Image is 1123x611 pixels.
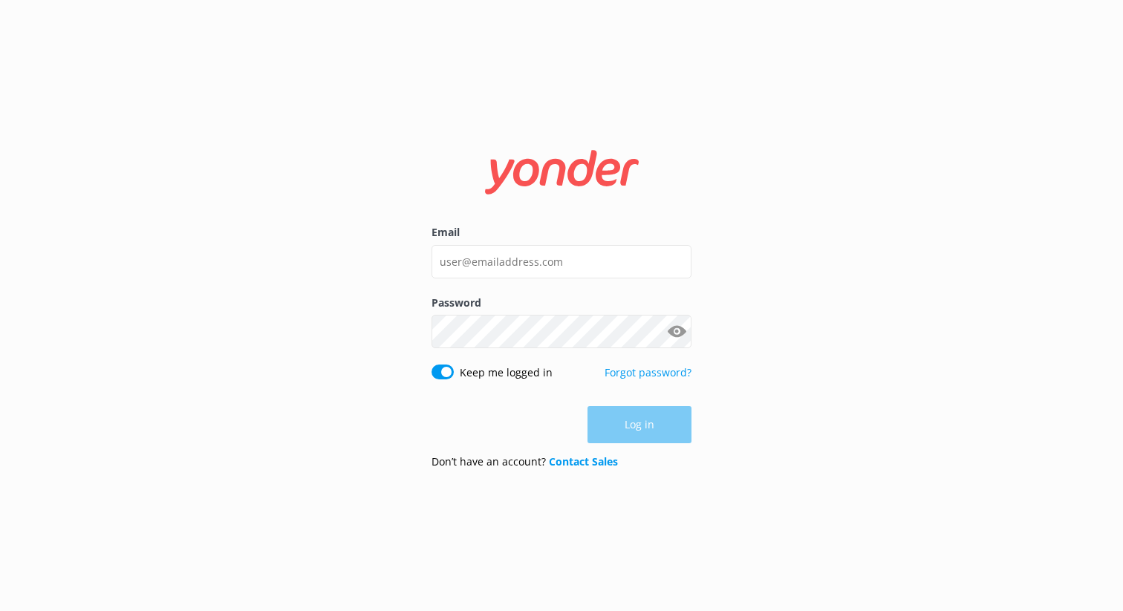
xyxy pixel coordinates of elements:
p: Don’t have an account? [432,454,618,470]
label: Email [432,224,691,241]
label: Keep me logged in [460,365,553,381]
label: Password [432,295,691,311]
button: Show password [662,317,691,347]
input: user@emailaddress.com [432,245,691,278]
a: Forgot password? [605,365,691,379]
a: Contact Sales [549,454,618,468]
